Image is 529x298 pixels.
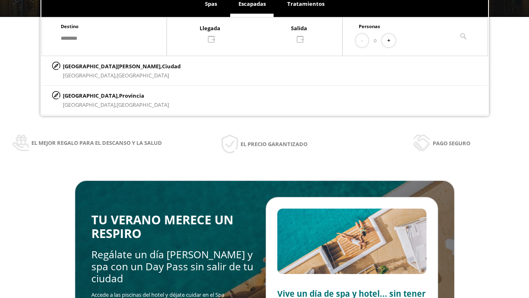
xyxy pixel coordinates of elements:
[63,62,181,71] p: [GEOGRAPHIC_DATA][PERSON_NAME],
[356,34,368,48] button: -
[91,248,253,286] span: Regálate un día [PERSON_NAME] y spa con un Day Pass sin salir de tu ciudad
[433,139,470,148] span: Pago seguro
[63,101,117,108] span: [GEOGRAPHIC_DATA],
[119,92,144,99] span: Provincia
[117,101,169,108] span: [GEOGRAPHIC_DATA]
[91,211,234,242] span: TU VERANO MERECE UN RESPIRO
[374,36,376,45] span: 0
[359,23,380,29] span: Personas
[162,62,181,70] span: Ciudad
[241,139,307,149] span: El precio garantizado
[61,23,79,29] span: Destino
[382,34,396,48] button: +
[277,209,427,274] img: Slide2.BHA6Qswy.webp
[63,72,117,79] span: [GEOGRAPHIC_DATA],
[31,138,162,147] span: El mejor regalo para el descanso y la salud
[117,72,169,79] span: [GEOGRAPHIC_DATA]
[63,91,169,100] p: [GEOGRAPHIC_DATA],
